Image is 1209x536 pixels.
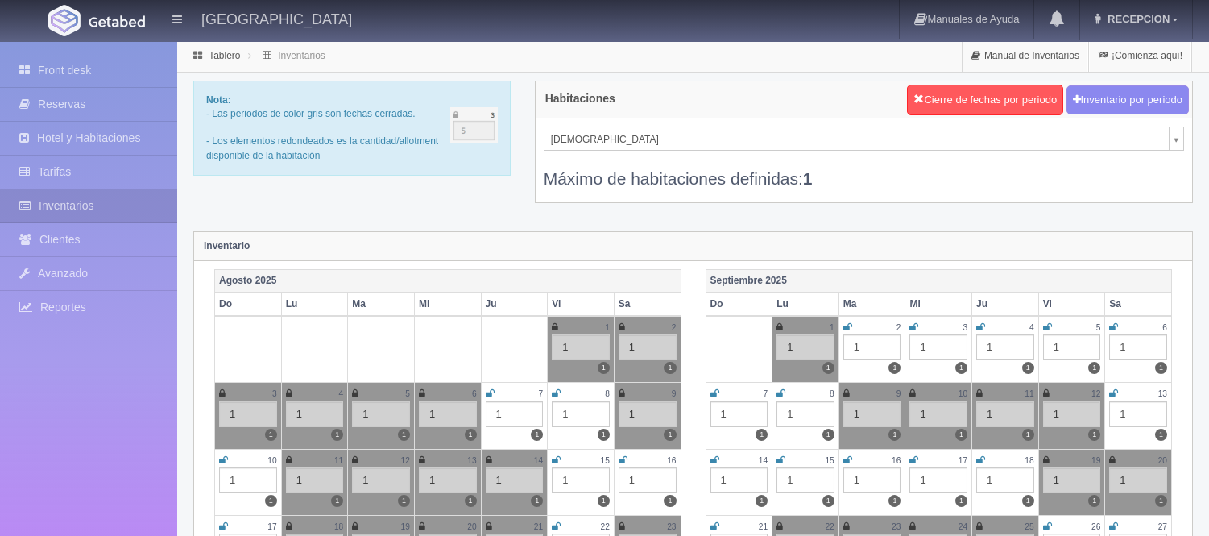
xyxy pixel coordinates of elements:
[959,389,967,398] small: 10
[822,495,834,507] label: 1
[776,401,834,427] div: 1
[215,269,681,293] th: Agosto 2025
[888,495,901,507] label: 1
[907,85,1063,115] button: Cierre de fechas por periodo
[1066,85,1189,115] button: Inventario por periodo
[1029,323,1034,332] small: 4
[531,429,543,441] label: 1
[1158,456,1167,465] small: 20
[1043,334,1101,360] div: 1
[672,323,677,332] small: 2
[272,389,277,398] small: 3
[281,293,348,316] th: Lu
[955,362,967,374] label: 1
[756,495,768,507] label: 1
[481,293,548,316] th: Ju
[467,522,476,531] small: 20
[776,467,834,493] div: 1
[1109,467,1167,493] div: 1
[710,401,768,427] div: 1
[465,495,477,507] label: 1
[664,362,676,374] label: 1
[843,334,901,360] div: 1
[286,467,344,493] div: 1
[601,522,610,531] small: 22
[1022,429,1034,441] label: 1
[619,401,677,427] div: 1
[619,467,677,493] div: 1
[1025,522,1033,531] small: 25
[467,456,476,465] small: 13
[830,389,834,398] small: 8
[1096,323,1101,332] small: 5
[405,389,410,398] small: 5
[352,401,410,427] div: 1
[398,495,410,507] label: 1
[1088,495,1100,507] label: 1
[976,401,1034,427] div: 1
[544,127,1184,151] a: [DEMOGRAPHIC_DATA]
[339,389,344,398] small: 4
[830,323,834,332] small: 1
[843,401,901,427] div: 1
[1088,362,1100,374] label: 1
[219,467,277,493] div: 1
[763,389,768,398] small: 7
[772,293,839,316] th: Lu
[531,495,543,507] label: 1
[331,495,343,507] label: 1
[909,401,967,427] div: 1
[1155,362,1167,374] label: 1
[472,389,477,398] small: 6
[267,522,276,531] small: 17
[598,362,610,374] label: 1
[286,401,344,427] div: 1
[756,429,768,441] label: 1
[193,81,511,176] div: - Las periodos de color gris son fechas cerradas. - Los elementos redondeados es la cantidad/allo...
[1158,522,1167,531] small: 27
[667,522,676,531] small: 23
[888,362,901,374] label: 1
[905,293,972,316] th: Mi
[822,429,834,441] label: 1
[265,495,277,507] label: 1
[334,522,343,531] small: 18
[598,495,610,507] label: 1
[759,522,768,531] small: 21
[1025,456,1033,465] small: 18
[896,323,901,332] small: 2
[1022,362,1034,374] label: 1
[450,107,498,143] img: cutoff.png
[776,334,834,360] div: 1
[959,456,967,465] small: 17
[334,456,343,465] small: 11
[539,389,544,398] small: 7
[48,5,81,36] img: Getabed
[352,467,410,493] div: 1
[1025,389,1033,398] small: 11
[1088,429,1100,441] label: 1
[976,334,1034,360] div: 1
[605,389,610,398] small: 8
[1022,495,1034,507] label: 1
[267,456,276,465] small: 10
[1043,467,1101,493] div: 1
[619,334,677,360] div: 1
[664,495,676,507] label: 1
[201,8,352,28] h4: [GEOGRAPHIC_DATA]
[706,293,772,316] th: Do
[803,169,813,188] b: 1
[486,401,544,427] div: 1
[1162,323,1167,332] small: 6
[959,522,967,531] small: 24
[544,151,1184,190] div: Máximo de habitaciones definidas:
[534,456,543,465] small: 14
[209,50,240,61] a: Tablero
[419,467,477,493] div: 1
[614,293,681,316] th: Sa
[348,293,415,316] th: Ma
[972,293,1039,316] th: Ju
[1155,429,1167,441] label: 1
[486,467,544,493] div: 1
[265,429,277,441] label: 1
